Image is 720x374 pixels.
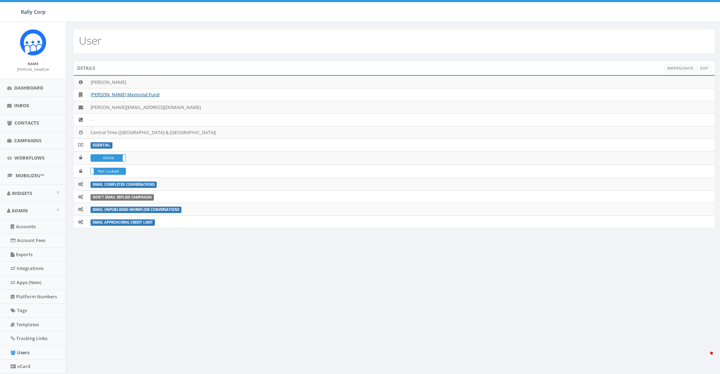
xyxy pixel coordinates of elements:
[88,76,715,88] td: [PERSON_NAME]
[697,65,711,72] a: Edit
[28,61,39,66] small: Name
[91,154,126,161] div: ActiveIn Active
[696,350,713,367] iframe: Intercom live chat
[12,190,32,196] span: Widgets
[14,120,39,126] span: Contacts
[14,137,41,144] span: Campaigns
[14,85,43,91] span: Dashboard
[73,61,715,75] div: Details
[20,29,46,56] img: Icon_1.png
[21,8,46,15] span: Rally Corp
[664,65,696,72] a: Impersonate
[88,126,715,139] td: Central Time ([GEOGRAPHIC_DATA] & [GEOGRAPHIC_DATA])
[91,168,126,175] div: LockedNot Locked
[17,66,49,72] a: [PERSON_NAME]
[91,182,157,188] label: Email Completed Conversations
[12,207,28,214] span: Admin
[88,101,715,114] td: [PERSON_NAME][EMAIL_ADDRESS][DOMAIN_NAME]
[91,194,154,201] label: Don't Email Replied Campaigns
[14,102,29,109] span: Inbox
[79,35,101,46] h2: User
[88,114,715,126] td: -
[14,155,45,161] span: Workflows
[16,172,44,179] span: MobilizeU™
[17,67,49,72] small: [PERSON_NAME]
[91,207,181,213] label: Email Unpublished Workflow Conversations
[91,142,112,149] label: ESSENTIAL
[91,91,159,98] a: [PERSON_NAME] Memorial Fund
[91,219,155,226] label: Email Approaching Credit Limit
[91,155,126,161] label: Active
[91,168,126,174] label: Not Locked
